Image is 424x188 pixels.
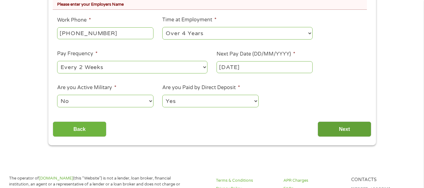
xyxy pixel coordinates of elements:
a: [DOMAIN_NAME] [39,176,73,181]
input: ---Click Here for Calendar --- [217,61,313,73]
label: Next Pay Date (DD/MM/YYYY) [217,51,295,57]
label: Time at Employment [162,17,217,23]
a: Terms & Conditions [216,178,276,184]
input: (231) 754-4010 [57,27,153,39]
label: Are you Active Military [57,84,116,91]
a: APR Charges [283,178,343,184]
h4: Contacts [351,177,411,183]
input: Next [318,121,371,137]
input: Back [53,121,106,137]
label: Work Phone [57,17,91,24]
label: Are you Paid by Direct Deposit [162,84,240,91]
label: Pay Frequency [57,51,98,57]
